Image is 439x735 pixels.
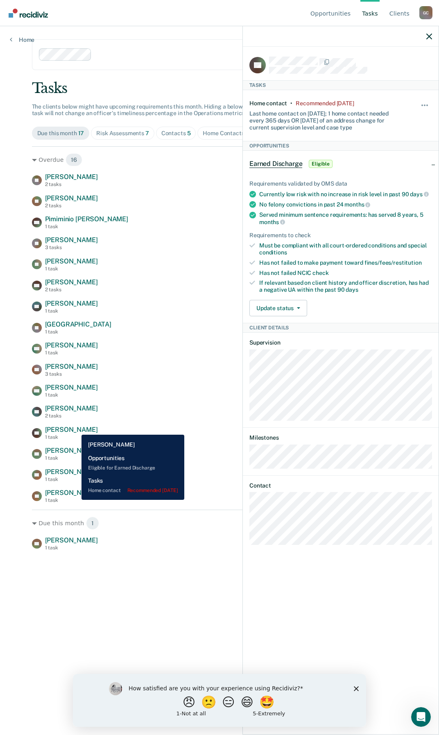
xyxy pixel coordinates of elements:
div: Last home contact on [DATE]; 1 home contact needed every 365 days OR [DATE] of an address change ... [249,107,402,131]
div: 2 tasks [45,181,98,187]
span: [GEOGRAPHIC_DATA] [45,320,111,328]
div: 1 task [45,224,128,229]
div: 1 task [45,545,98,551]
div: Tasks [243,80,439,90]
div: If relevant based on client history and officer discretion, has had a negative UA within the past 90 [259,279,432,293]
div: No felony convictions in past 24 [259,201,432,208]
div: 1 task [45,476,98,482]
span: days [346,286,358,293]
div: Has not failed NCIC [259,270,432,277]
div: Contacts [161,130,191,137]
span: 1 [86,517,99,530]
span: Eligible [309,160,332,168]
span: [PERSON_NAME] [45,426,98,433]
span: [PERSON_NAME] [45,404,98,412]
span: [PERSON_NAME] [45,278,98,286]
button: Update status [249,300,307,316]
a: Home [10,36,34,43]
div: Recommended 5 months ago [296,100,354,107]
span: [PERSON_NAME] [45,447,98,454]
span: conditions [259,249,287,256]
div: 1 task [45,266,98,272]
span: [PERSON_NAME] [45,468,98,476]
div: Must be compliant with all court-ordered conditions and special [259,242,432,256]
span: [PERSON_NAME] [45,536,98,544]
div: 1 task [45,497,98,503]
div: G C [419,6,432,19]
iframe: Survey by Kim from Recidiviz [73,674,366,727]
div: Currently low risk with no increase in risk level in past 90 [259,191,432,198]
span: The clients below might have upcoming requirements this month. Hiding a below task will not chang... [32,103,246,117]
div: Requirements validated by OMS data [249,180,432,187]
div: Tasks [32,80,407,97]
div: 1 task [45,350,98,356]
div: Overdue [32,153,407,166]
span: [PERSON_NAME] [45,341,98,349]
div: Home contact [249,100,287,107]
div: 2 tasks [45,287,98,293]
div: 1 task [45,434,98,440]
div: 2 tasks [45,203,98,209]
div: 2 tasks [45,413,98,419]
span: [PERSON_NAME] [45,299,98,307]
span: [PERSON_NAME] [45,489,98,497]
span: months [344,201,370,208]
span: [PERSON_NAME] [45,194,98,202]
iframe: Intercom live chat [411,707,431,727]
div: Served minimum sentence requirements: has served 8 years, 5 [259,211,432,225]
div: 3 tasks [45,371,98,377]
div: Has not failed to make payment toward [259,259,432,266]
div: Requirements to check [249,232,432,239]
button: Profile dropdown button [419,6,432,19]
span: Pimiminio [PERSON_NAME] [45,215,128,223]
div: Due this month [32,517,407,530]
span: check [312,270,328,276]
dt: Supervision [249,339,432,346]
span: Earned Discharge [249,160,302,168]
dt: Milestones [249,434,432,441]
div: 1 task [45,308,98,314]
div: 1 task [45,455,98,461]
span: [PERSON_NAME] [45,363,98,370]
div: 1 task [45,392,98,398]
span: [PERSON_NAME] [45,257,98,265]
span: [PERSON_NAME] [45,173,98,181]
span: [PERSON_NAME] [45,383,98,391]
div: Home Contacts [203,130,249,137]
span: 5 [187,130,191,136]
img: Recidiviz [9,9,48,18]
div: 1 task [45,329,111,335]
span: days [410,191,428,197]
span: 7 [145,130,149,136]
span: [PERSON_NAME] [45,236,98,244]
span: 17 [78,130,84,136]
div: Client Details [243,323,439,333]
dt: Contact [249,482,432,489]
div: • [290,100,292,107]
span: fines/fees/restitution [364,259,422,266]
span: months [259,219,285,225]
div: 3 tasks [45,245,98,250]
div: Risk Assessments [96,130,149,137]
div: Earned DischargeEligible [243,151,439,177]
div: Opportunities [243,141,439,151]
span: 16 [66,153,82,166]
div: Due this month [37,130,84,137]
